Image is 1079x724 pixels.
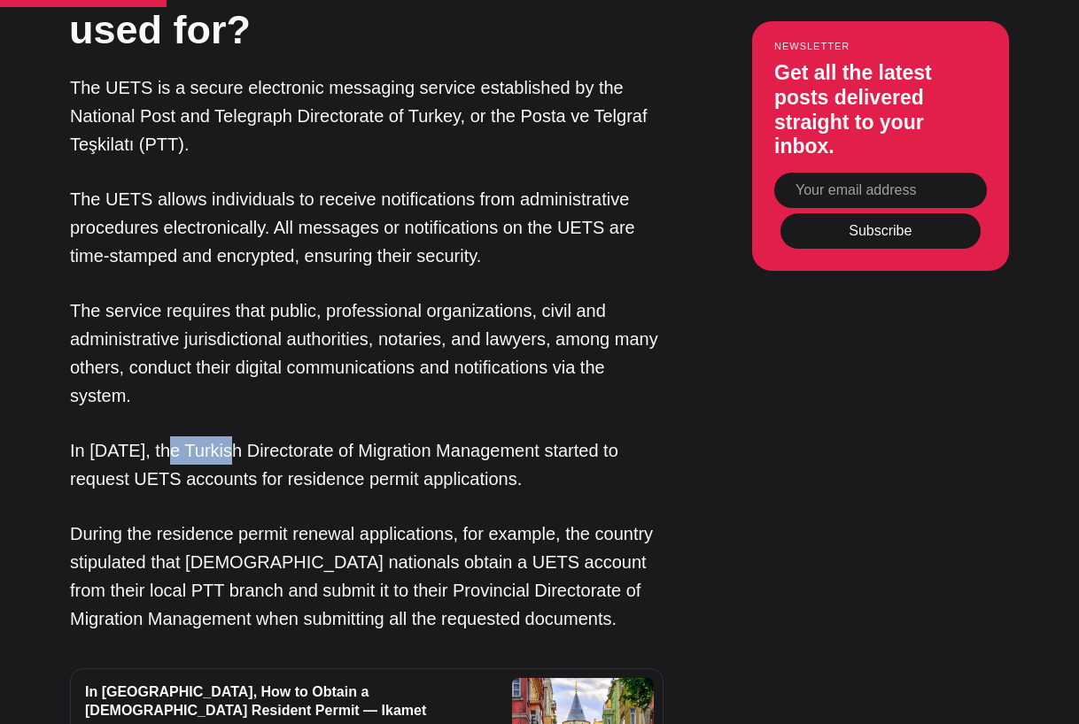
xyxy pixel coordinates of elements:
p: During the residence permit renewal applications, for example, the country stipulated that [DEMOG... [70,520,664,633]
input: Your email address [774,173,987,208]
h3: Get all the latest posts delivered straight to your inbox. [774,62,987,159]
p: The UETS is a secure electronic messaging service established by the National Post and Telegraph ... [70,73,664,158]
small: Newsletter [774,42,987,52]
button: Subscribe [780,213,981,249]
div: In [GEOGRAPHIC_DATA], How to Obtain a [DEMOGRAPHIC_DATA] Resident Permit — Ikamet [85,683,489,720]
p: In [DATE], the Turkish Directorate of Migration Management started to request UETS accounts for r... [70,436,664,493]
p: The service requires that public, professional organizations, civil and administrative jurisdicti... [70,297,664,410]
p: The UETS allows individuals to receive notifications from administrative procedures electronicall... [70,185,664,270]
